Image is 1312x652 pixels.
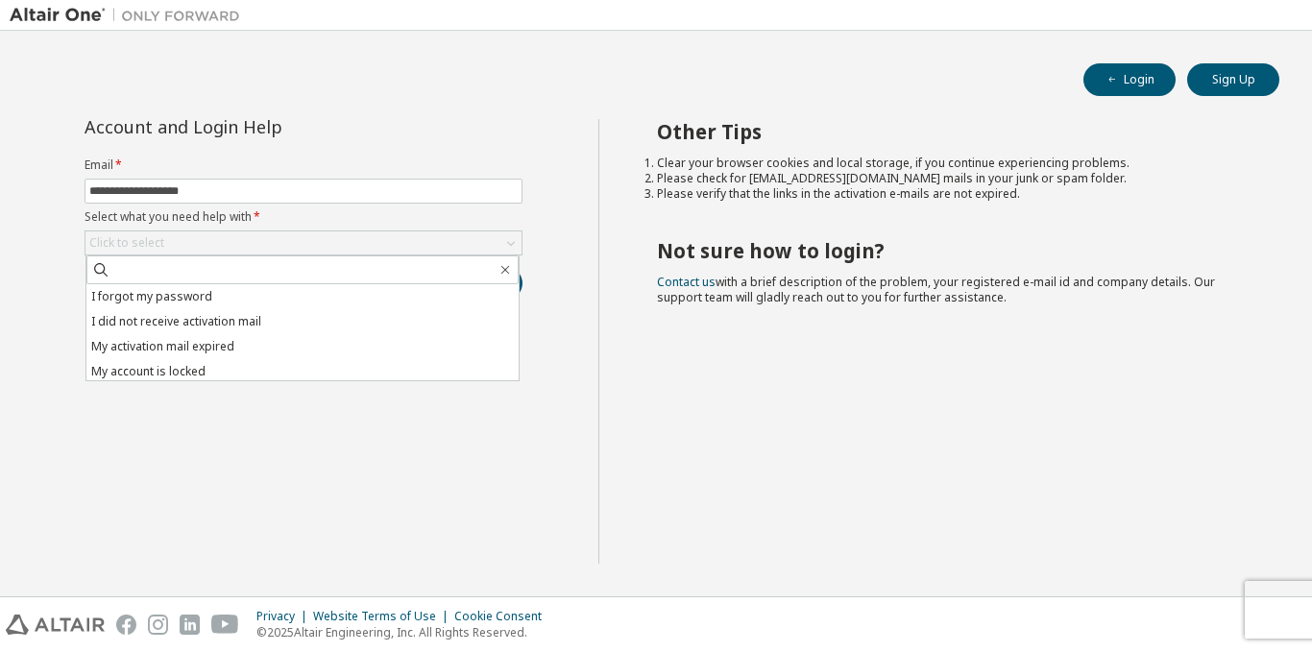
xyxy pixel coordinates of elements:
[657,186,1246,202] li: Please verify that the links in the activation e-mails are not expired.
[657,238,1246,263] h2: Not sure how to login?
[1187,63,1279,96] button: Sign Up
[85,209,522,225] label: Select what you need help with
[10,6,250,25] img: Altair One
[657,274,1215,305] span: with a brief description of the problem, your registered e-mail id and company details. Our suppo...
[85,119,435,134] div: Account and Login Help
[657,156,1246,171] li: Clear your browser cookies and local storage, if you continue experiencing problems.
[6,615,105,635] img: altair_logo.svg
[148,615,168,635] img: instagram.svg
[657,119,1246,144] h2: Other Tips
[85,157,522,173] label: Email
[89,235,164,251] div: Click to select
[1083,63,1176,96] button: Login
[85,231,522,254] div: Click to select
[256,609,313,624] div: Privacy
[313,609,454,624] div: Website Terms of Use
[211,615,239,635] img: youtube.svg
[657,274,716,290] a: Contact us
[657,171,1246,186] li: Please check for [EMAIL_ADDRESS][DOMAIN_NAME] mails in your junk or spam folder.
[116,615,136,635] img: facebook.svg
[454,609,553,624] div: Cookie Consent
[86,284,519,309] li: I forgot my password
[180,615,200,635] img: linkedin.svg
[256,624,553,640] p: © 2025 Altair Engineering, Inc. All Rights Reserved.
